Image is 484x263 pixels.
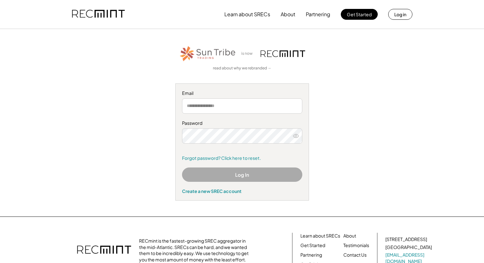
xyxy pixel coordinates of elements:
img: STT_Horizontal_Logo%2B-%2BColor.png [179,45,236,62]
a: Contact Us [343,252,367,258]
img: recmint-logotype%403x.png [72,4,125,25]
div: Email [182,90,302,96]
div: [STREET_ADDRESS] [385,236,427,243]
div: is now [240,51,257,56]
div: Create a new SREC account [182,188,302,194]
a: Learn about SRECs [300,233,340,239]
button: Partnering [306,8,330,21]
img: recmint-logotype%403x.png [77,239,131,261]
a: Partnering [300,252,322,258]
button: Learn about SRECs [224,8,270,21]
button: About [281,8,295,21]
div: Password [182,120,302,126]
a: read about why we rebranded → [213,66,271,71]
button: Get Started [341,9,378,20]
a: Forgot password? Click here to reset. [182,155,302,161]
a: Testimonials [343,242,369,249]
a: About [343,233,356,239]
a: Get Started [300,242,325,249]
img: recmint-logotype%403x.png [261,50,305,57]
div: [GEOGRAPHIC_DATA] [385,244,432,251]
button: Log In [182,167,302,182]
div: RECmint is the fastest-growing SREC aggregator in the mid-Atlantic. SRECs can be hard, and we wan... [139,238,252,263]
button: Log in [388,9,412,20]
